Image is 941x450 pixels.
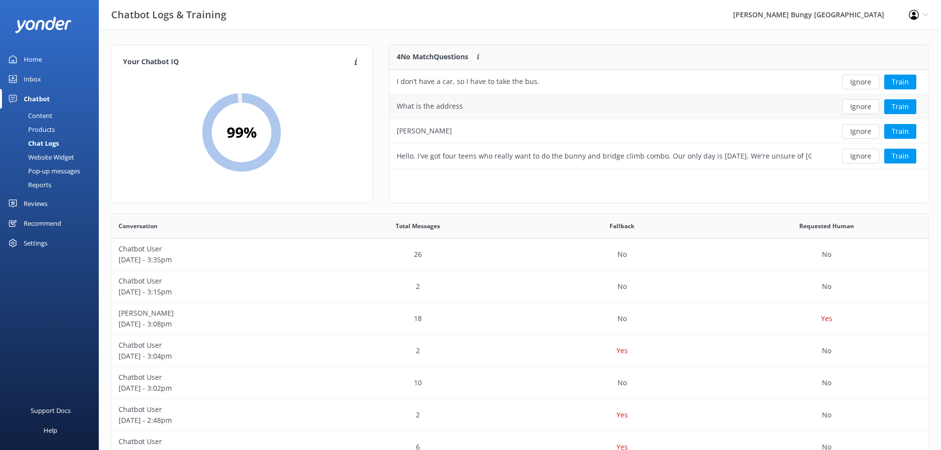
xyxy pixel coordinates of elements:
p: No [617,313,627,324]
div: row [111,335,929,367]
button: Train [884,75,916,89]
button: Ignore [842,124,879,139]
p: No [617,281,627,292]
div: row [111,239,929,271]
div: row [111,399,929,431]
div: Recommend [24,213,61,233]
div: Settings [24,233,47,253]
div: row [389,119,929,144]
div: Chat Logs [6,136,59,150]
div: row [111,271,929,303]
div: Pop-up messages [6,164,80,178]
div: grid [389,70,929,168]
div: row [389,70,929,94]
p: Yes [616,345,628,356]
img: yonder-white-logo.png [15,17,72,33]
div: Website Widget [6,150,74,164]
a: Content [6,109,99,123]
p: No [822,281,831,292]
div: [PERSON_NAME] [397,125,452,136]
p: No [822,409,831,420]
button: Ignore [842,149,879,164]
p: No [617,249,627,260]
p: No [822,377,831,388]
button: Train [884,124,916,139]
p: 2 [416,281,420,292]
p: 2 [416,345,420,356]
div: Content [6,109,52,123]
div: row [111,303,929,335]
a: Products [6,123,99,136]
p: [DATE] - 3:35pm [119,254,308,265]
span: Conversation [119,221,158,231]
p: [PERSON_NAME] [119,308,308,319]
p: Chatbot User [119,276,308,286]
a: Website Widget [6,150,99,164]
p: No [617,377,627,388]
p: Chatbot User [119,372,308,383]
p: 18 [414,313,422,324]
div: Home [24,49,42,69]
h3: Chatbot Logs & Training [111,7,226,23]
span: Fallback [610,221,634,231]
div: Chatbot [24,89,50,109]
p: No [822,345,831,356]
p: [DATE] - 3:02pm [119,383,308,394]
div: Products [6,123,55,136]
p: [DATE] - 3:04pm [119,351,308,362]
p: 26 [414,249,422,260]
p: Chatbot User [119,436,308,447]
p: [DATE] - 3:15pm [119,286,308,297]
div: Inbox [24,69,41,89]
span: Total Messages [396,221,440,231]
div: What is the address [397,101,463,112]
p: 10 [414,377,422,388]
div: Support Docs [31,401,71,420]
p: No [822,249,831,260]
div: Reviews [24,194,47,213]
button: Ignore [842,75,879,89]
a: Pop-up messages [6,164,99,178]
div: Help [43,420,57,440]
h4: Your Chatbot IQ [123,57,351,68]
span: Requested Human [799,221,854,231]
a: Chat Logs [6,136,99,150]
div: row [389,94,929,119]
p: 2 [416,409,420,420]
button: Train [884,99,916,114]
button: Train [884,149,916,164]
p: Yes [616,409,628,420]
p: 4 No Match Questions [397,51,468,62]
p: Chatbot User [119,244,308,254]
div: Hello. I've got four teens who really want to do the bunny and bridge climb combo. Our only day i... [397,151,812,162]
a: Reports [6,178,99,192]
p: Chatbot User [119,404,308,415]
p: [DATE] - 2:48pm [119,415,308,426]
p: [DATE] - 3:08pm [119,319,308,329]
div: I don’t have a car, so I have to take the bus. [397,76,539,87]
button: Ignore [842,99,879,114]
p: Yes [821,313,832,324]
div: row [111,367,929,399]
p: Chatbot User [119,340,308,351]
div: row [389,144,929,168]
h2: 99 % [227,121,257,144]
div: Reports [6,178,51,192]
